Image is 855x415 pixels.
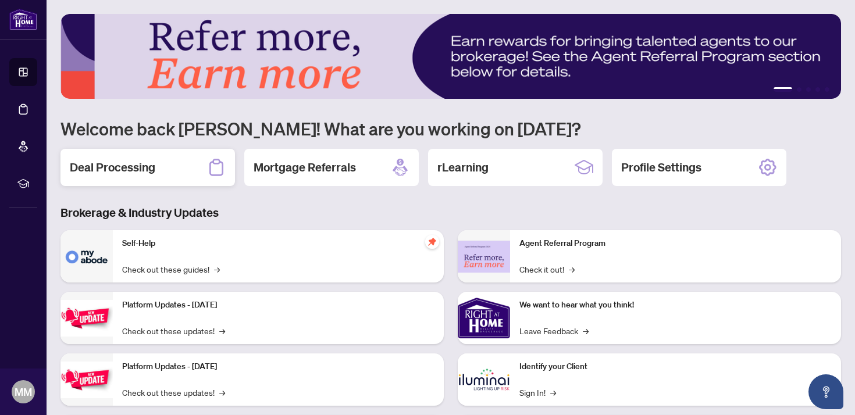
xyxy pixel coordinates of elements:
span: MM [15,384,32,400]
button: 5 [825,87,829,92]
h1: Welcome back [PERSON_NAME]! What are you working on [DATE]? [60,117,841,139]
p: Platform Updates - [DATE] [122,360,434,373]
span: → [219,386,225,399]
p: Agent Referral Program [519,237,832,250]
h2: Mortgage Referrals [254,159,356,176]
img: Identify your Client [458,353,510,406]
p: Platform Updates - [DATE] [122,299,434,312]
img: Platform Updates - July 8, 2025 [60,362,113,398]
h2: rLearning [437,159,489,176]
button: 3 [806,87,811,92]
span: → [550,386,556,399]
img: We want to hear what you think! [458,292,510,344]
span: → [569,263,575,276]
a: Check out these guides!→ [122,263,220,276]
p: Self-Help [122,237,434,250]
span: → [214,263,220,276]
button: 2 [797,87,801,92]
img: Agent Referral Program [458,241,510,273]
img: Platform Updates - July 21, 2025 [60,300,113,337]
span: → [219,324,225,337]
img: Self-Help [60,230,113,282]
p: We want to hear what you think! [519,299,832,312]
button: 1 [774,87,792,92]
img: Slide 0 [60,14,841,99]
h3: Brokerage & Industry Updates [60,205,841,221]
a: Check it out!→ [519,263,575,276]
h2: Profile Settings [621,159,701,176]
p: Identify your Client [519,360,832,373]
img: logo [9,9,37,30]
button: Open asap [808,374,843,409]
a: Leave Feedback→ [519,324,589,337]
span: pushpin [425,235,439,249]
a: Sign In!→ [519,386,556,399]
h2: Deal Processing [70,159,155,176]
a: Check out these updates!→ [122,386,225,399]
a: Check out these updates!→ [122,324,225,337]
button: 4 [815,87,820,92]
span: → [583,324,589,337]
